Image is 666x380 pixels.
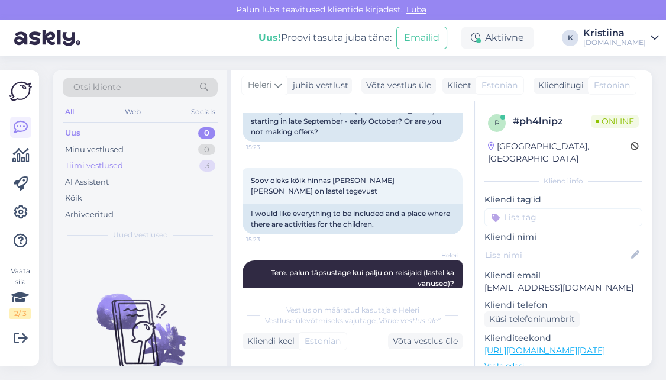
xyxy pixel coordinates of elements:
div: 3 [199,160,215,172]
div: Aktiivne [461,27,534,49]
div: Minu vestlused [65,144,124,156]
span: Heleri [248,79,272,92]
img: Askly Logo [9,80,32,102]
div: # ph4lnipz [513,114,591,128]
a: [URL][DOMAIN_NAME][DATE] [484,345,605,356]
div: Kristiina [583,28,646,38]
p: Kliendi nimi [484,231,642,243]
div: I would like everything to be included and a place where there are activities for the children. [243,204,463,234]
span: Soov oleks kõik hinnas [PERSON_NAME] [PERSON_NAME] on lastel tegevust [251,176,396,195]
div: Arhiveeritud [65,209,114,221]
span: Vestlus on määratud kasutajale Heleri [286,305,419,314]
p: Klienditeekond [484,332,642,344]
span: Otsi kliente [73,81,121,94]
span: Heleri [415,251,459,260]
div: Socials [189,104,218,120]
p: Kliendi email [484,269,642,282]
div: Küsi telefoninumbrit [484,311,580,327]
span: Online [591,115,639,128]
div: [DOMAIN_NAME] [583,38,646,47]
div: juhib vestlust [288,79,348,92]
span: Tere. palun täpsustage kui palju on reisijaid (lastel ka vanused)? [271,268,456,288]
span: 15:23 [246,235,290,244]
div: Uus [65,127,80,139]
div: All [63,104,76,120]
div: Kõik [65,192,82,204]
div: Võta vestlus üle [388,333,463,349]
div: 0 [198,144,215,156]
div: AI Assistent [65,176,109,188]
b: Uus! [258,32,281,43]
span: p [494,118,500,127]
div: Kliendi keel [243,335,295,347]
div: K [562,30,578,46]
span: Estonian [305,335,341,347]
span: Luba [403,4,430,15]
p: [EMAIL_ADDRESS][DOMAIN_NAME] [484,282,642,294]
input: Lisa tag [484,208,642,226]
span: 15:23 [246,143,290,152]
p: Vaata edasi ... [484,360,642,371]
i: „Võtke vestlus üle” [376,316,441,325]
input: Lisa nimi [485,249,629,262]
p: Kliendi telefon [484,299,642,311]
a: Kristiina[DOMAIN_NAME] [583,28,659,47]
div: Tiimi vestlused [65,160,123,172]
div: Klient [442,79,471,92]
div: 2 / 3 [9,308,31,319]
div: 0 [198,127,215,139]
div: Could I get offers for a trip to [GEOGRAPHIC_DATA] starting in late September - early October? Or... [243,101,463,142]
button: Emailid [396,27,447,49]
span: Estonian [594,79,630,92]
div: Kliendi info [484,176,642,186]
img: No chats [53,272,227,379]
div: Võta vestlus üle [361,78,436,94]
span: Vestluse ülevõtmiseks vajutage [265,316,441,325]
div: Proovi tasuta juba täna: [258,31,392,45]
div: Klienditugi [534,79,584,92]
span: Uued vestlused [113,230,168,240]
div: [GEOGRAPHIC_DATA], [GEOGRAPHIC_DATA] [488,140,631,165]
span: Estonian [481,79,518,92]
div: Vaata siia [9,266,31,319]
p: Kliendi tag'id [484,194,642,206]
div: Web [122,104,143,120]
